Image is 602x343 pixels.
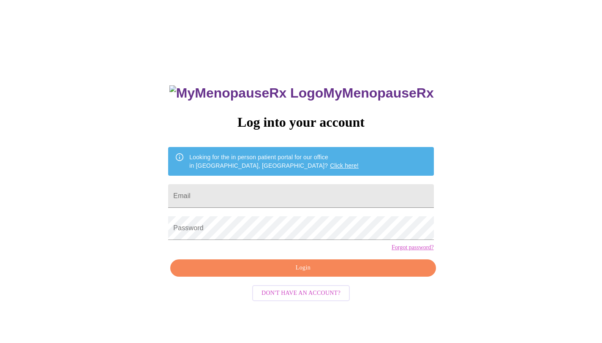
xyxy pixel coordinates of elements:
button: Login [170,259,436,277]
span: Login [180,263,426,273]
img: MyMenopauseRx Logo [169,85,323,101]
h3: Log into your account [168,114,433,130]
a: Click here! [330,162,359,169]
h3: MyMenopauseRx [169,85,434,101]
span: Don't have an account? [262,288,340,299]
a: Forgot password? [392,244,434,251]
a: Don't have an account? [250,289,352,296]
div: Looking for the in person patient portal for our office in [GEOGRAPHIC_DATA], [GEOGRAPHIC_DATA]? [189,150,359,173]
button: Don't have an account? [252,285,350,302]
